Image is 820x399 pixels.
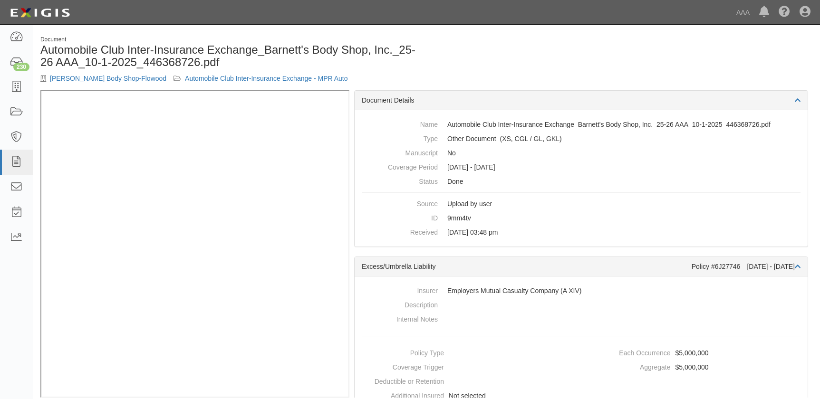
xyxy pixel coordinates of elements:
[40,36,420,44] div: Document
[732,3,754,22] a: AAA
[362,211,438,223] dt: ID
[362,132,801,146] dd: Excess/Umbrella Liability Commercial General Liability / Garage Liability Garage Keepers Liability
[362,117,801,132] dd: Automobile Club Inter-Insurance Exchange_Barnett's Body Shop, Inc._25-26 AAA_10-1-2025_446368726.pdf
[362,197,438,209] dt: Source
[362,284,801,298] dd: Employers Mutual Casualty Company (A XIV)
[362,146,801,160] dd: No
[362,312,438,324] dt: Internal Notes
[13,63,29,71] div: 230
[185,75,347,82] a: Automobile Club Inter-Insurance Exchange - MPR Auto
[362,160,438,172] dt: Coverage Period
[362,160,801,174] dd: [DATE] - [DATE]
[779,7,790,18] i: Help Center - Complianz
[585,360,804,374] dd: $5,000,000
[358,360,444,372] dt: Coverage Trigger
[362,298,438,310] dt: Description
[50,75,166,82] a: [PERSON_NAME] Body Shop-Flowood
[692,262,801,271] div: Policy #6J27746 [DATE] - [DATE]
[362,211,801,225] dd: 9mm4tv
[362,174,801,189] dd: Done
[362,174,438,186] dt: Status
[362,225,801,239] dd: [DATE] 03:48 pm
[362,117,438,129] dt: Name
[362,197,801,211] dd: Upload by user
[355,91,808,110] div: Document Details
[362,262,692,271] div: Excess/Umbrella Liability
[362,284,438,295] dt: Insurer
[585,346,804,360] dd: $5,000,000
[362,225,438,237] dt: Received
[585,360,671,372] dt: Aggregate
[40,44,420,69] h1: Automobile Club Inter-Insurance Exchange_Barnett's Body Shop, Inc._25-26 AAA_10-1-2025_446368726.pdf
[585,346,671,358] dt: Each Occurrence
[358,374,444,386] dt: Deductible or Retention
[362,146,438,158] dt: Manuscript
[358,346,444,358] dt: Policy Type
[362,132,438,143] dt: Type
[7,4,73,21] img: logo-5460c22ac91f19d4615b14bd174203de0afe785f0fc80cf4dbbc73dc1793850b.png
